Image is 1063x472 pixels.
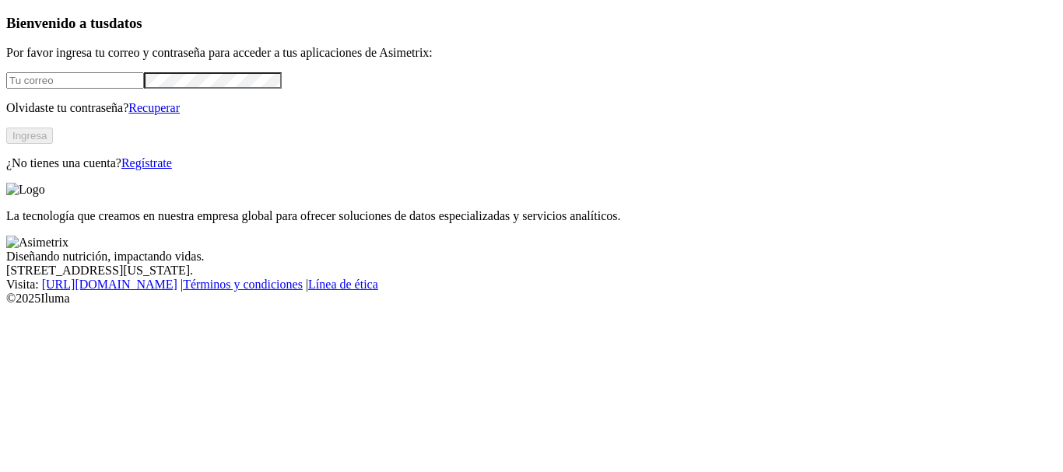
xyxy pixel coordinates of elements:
img: Logo [6,183,45,197]
a: Regístrate [121,156,172,170]
p: Olvidaste tu contraseña? [6,101,1057,115]
img: Asimetrix [6,236,68,250]
a: Términos y condiciones [183,278,303,291]
div: Visita : | | [6,278,1057,292]
input: Tu correo [6,72,144,89]
span: datos [109,15,142,31]
div: [STREET_ADDRESS][US_STATE]. [6,264,1057,278]
a: [URL][DOMAIN_NAME] [42,278,177,291]
div: Diseñando nutrición, impactando vidas. [6,250,1057,264]
div: © 2025 Iluma [6,292,1057,306]
a: Recuperar [128,101,180,114]
p: Por favor ingresa tu correo y contraseña para acceder a tus aplicaciones de Asimetrix: [6,46,1057,60]
button: Ingresa [6,128,53,144]
p: ¿No tienes una cuenta? [6,156,1057,170]
p: La tecnología que creamos en nuestra empresa global para ofrecer soluciones de datos especializad... [6,209,1057,223]
a: Línea de ética [308,278,378,291]
h3: Bienvenido a tus [6,15,1057,32]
